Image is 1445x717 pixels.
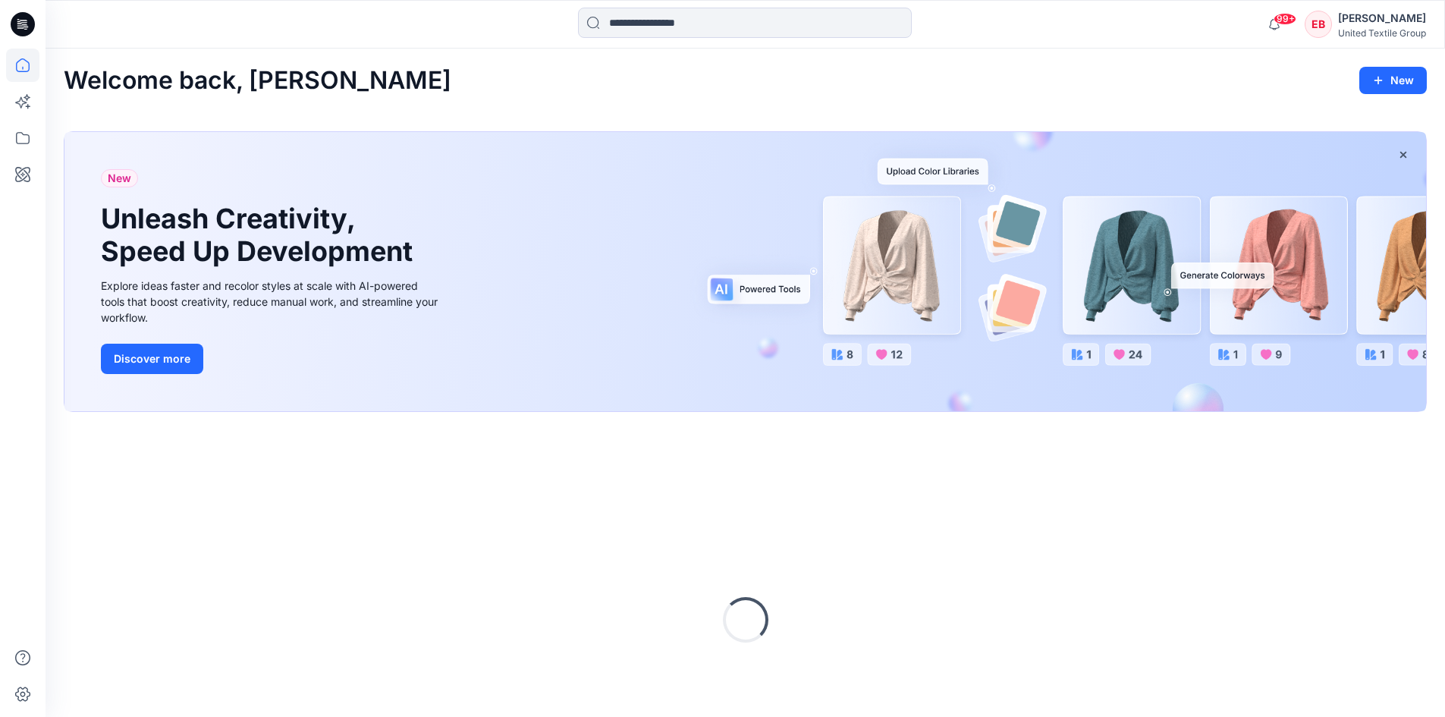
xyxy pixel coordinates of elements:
[1359,67,1427,94] button: New
[1338,27,1426,39] div: United Textile Group
[1274,13,1296,25] span: 99+
[108,169,131,187] span: New
[1338,9,1426,27] div: [PERSON_NAME]
[101,344,203,374] button: Discover more
[101,278,442,325] div: Explore ideas faster and recolor styles at scale with AI-powered tools that boost creativity, red...
[101,344,442,374] a: Discover more
[101,203,419,268] h1: Unleash Creativity, Speed Up Development
[64,67,451,95] h2: Welcome back, [PERSON_NAME]
[1305,11,1332,38] div: EB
